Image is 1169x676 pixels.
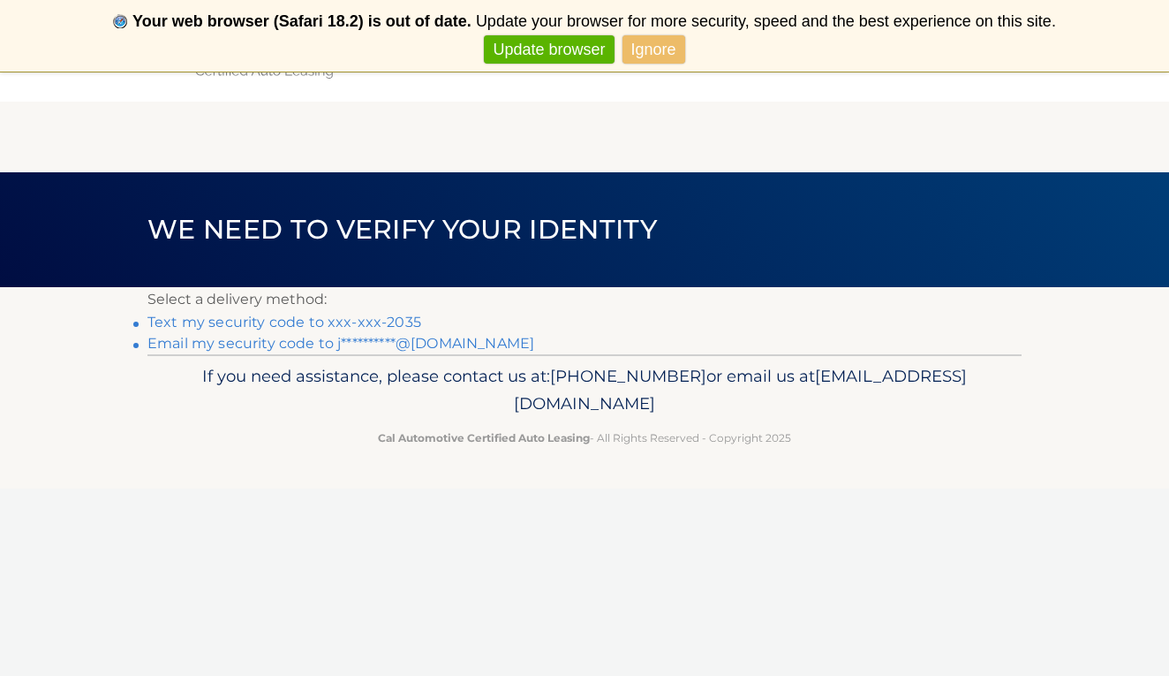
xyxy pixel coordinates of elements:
[159,429,1010,447] p: - All Rights Reserved - Copyright 2025
[159,362,1010,419] p: If you need assistance, please contact us at: or email us at
[132,12,471,30] b: Your web browser (Safari 18.2) is out of date.
[550,366,706,386] span: [PHONE_NUMBER]
[147,213,657,246] span: We need to verify your identity
[147,335,534,352] a: Email my security code to j**********@[DOMAIN_NAME]
[476,12,1056,30] span: Update your browser for more security, speed and the best experience on this site.
[378,431,590,444] strong: Cal Automotive Certified Auto Leasing
[147,287,1022,312] p: Select a delivery method:
[622,35,685,65] a: Ignore
[147,314,421,330] a: Text my security code to xxx-xxx-2035
[484,35,614,65] a: Update browser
